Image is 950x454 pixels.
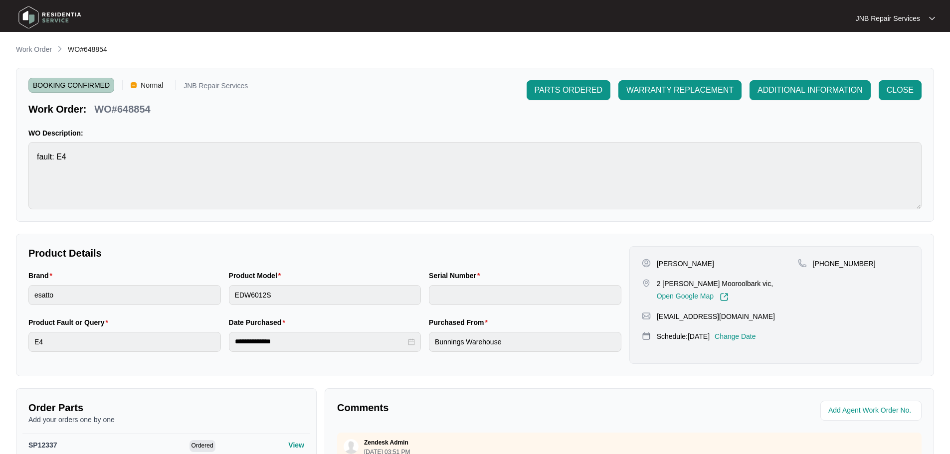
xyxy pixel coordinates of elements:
[229,317,289,327] label: Date Purchased
[56,45,64,53] img: chevron-right
[429,332,621,352] input: Purchased From
[750,80,871,100] button: ADDITIONAL INFORMATION
[429,271,484,281] label: Serial Number
[642,279,651,288] img: map-pin
[715,331,756,341] p: Change Date
[657,311,775,321] p: [EMAIL_ADDRESS][DOMAIN_NAME]
[28,128,922,138] p: WO Description:
[68,45,107,53] span: WO#648854
[618,80,742,100] button: WARRANTY REPLACEMENT
[229,285,421,305] input: Product Model
[28,78,114,93] span: BOOKING CONFIRMED
[131,82,137,88] img: Vercel Logo
[642,311,651,320] img: map-pin
[28,271,56,281] label: Brand
[813,259,876,269] p: [PHONE_NUMBER]
[879,80,922,100] button: CLOSE
[28,401,304,415] p: Order Parts
[94,102,150,116] p: WO#648854
[28,285,221,305] input: Brand
[235,336,406,347] input: Date Purchased
[137,78,167,93] span: Normal
[798,259,807,268] img: map-pin
[856,13,920,23] p: JNB Repair Services
[28,415,304,425] p: Add your orders one by one
[429,317,492,327] label: Purchased From
[28,332,221,352] input: Product Fault or Query
[642,259,651,268] img: user-pin
[28,102,86,116] p: Work Order:
[14,44,54,55] a: Work Order
[642,331,651,340] img: map-pin
[535,84,602,96] span: PARTS ORDERED
[28,246,621,260] p: Product Details
[28,441,57,449] span: SP12337
[229,271,285,281] label: Product Model
[626,84,734,96] span: WARRANTY REPLACEMENT
[929,16,935,21] img: dropdown arrow
[337,401,622,415] p: Comments
[657,293,729,302] a: Open Google Map
[16,44,52,54] p: Work Order
[184,82,248,93] p: JNB Repair Services
[657,279,773,289] p: 2 [PERSON_NAME] Mooroolbark vic,
[758,84,863,96] span: ADDITIONAL INFORMATION
[364,439,408,447] p: Zendesk Admin
[720,293,729,302] img: Link-External
[657,259,714,269] p: [PERSON_NAME]
[828,405,916,417] input: Add Agent Work Order No.
[288,440,304,450] p: View
[28,317,112,327] label: Product Fault or Query
[527,80,610,100] button: PARTS ORDERED
[15,2,85,32] img: residentia service logo
[190,440,215,452] span: Ordered
[429,285,621,305] input: Serial Number
[28,142,922,209] textarea: fault: E4
[887,84,914,96] span: CLOSE
[344,439,359,454] img: user.svg
[657,331,710,341] p: Schedule: [DATE]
